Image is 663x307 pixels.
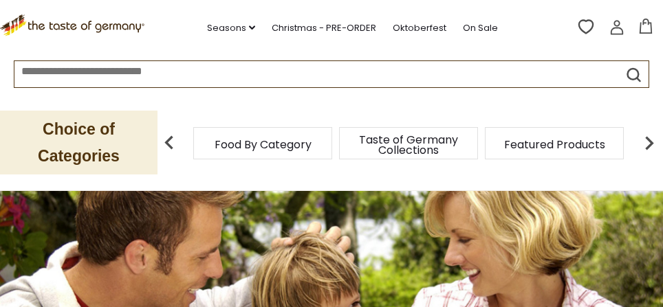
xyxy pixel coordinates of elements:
a: Food By Category [215,139,312,150]
a: Taste of Germany Collections [354,135,464,155]
img: next arrow [635,129,663,157]
a: Seasons [207,21,255,36]
a: Christmas - PRE-ORDER [272,21,376,36]
a: Featured Products [504,139,605,150]
a: Oktoberfest [393,21,446,36]
a: On Sale [463,21,498,36]
img: previous arrow [155,129,183,157]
